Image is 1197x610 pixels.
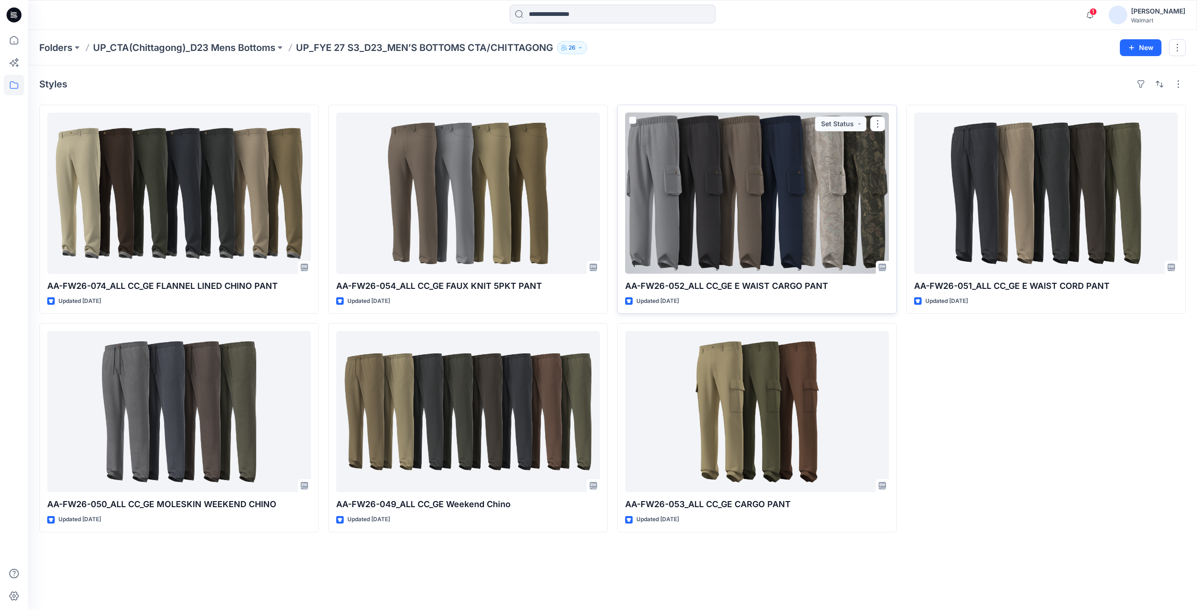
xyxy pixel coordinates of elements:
p: AA-FW26-053_ALL CC_GE CARGO PANT [625,498,889,511]
p: Updated [DATE] [347,515,390,524]
h4: Styles [39,79,67,90]
p: AA-FW26-050_ALL CC_GE MOLESKIN WEEKEND CHINO [47,498,311,511]
a: AA-FW26-054_ALL CC_GE FAUX KNIT 5PKT PANT [336,113,600,274]
a: AA-FW26-051_ALL CC_GE E WAIST CORD PANT [914,113,1178,274]
a: AA-FW26-050_ALL CC_GE MOLESKIN WEEKEND CHINO [47,331,311,492]
button: New [1120,39,1161,56]
a: AA-FW26-049_ALL CC_GE Weekend Chino [336,331,600,492]
span: 1 [1089,8,1097,15]
a: AA-FW26-053_ALL CC_GE CARGO PANT [625,331,889,492]
p: AA-FW26-052_ALL CC_GE E WAIST CARGO PANT [625,280,889,293]
p: 26 [569,43,576,53]
p: Updated [DATE] [636,515,679,524]
button: 26 [557,41,587,54]
p: AA-FW26-054_ALL CC_GE FAUX KNIT 5PKT PANT [336,280,600,293]
p: AA-FW26-051_ALL CC_GE E WAIST CORD PANT [914,280,1178,293]
a: Folders [39,41,72,54]
div: [PERSON_NAME] [1131,6,1185,17]
a: AA-FW26-052_ALL CC_GE E WAIST CARGO PANT [625,113,889,274]
a: AA-FW26-074_ALL CC_GE FLANNEL LINED CHINO PANT [47,113,311,274]
p: AA-FW26-074_ALL CC_GE FLANNEL LINED CHINO PANT [47,280,311,293]
div: Walmart [1131,17,1185,24]
p: Updated [DATE] [58,296,101,306]
img: avatar [1109,6,1127,24]
p: Updated [DATE] [347,296,390,306]
p: AA-FW26-049_ALL CC_GE Weekend Chino [336,498,600,511]
p: UP_FYE 27 S3_D23_MEN’S BOTTOMS CTA/CHITTAGONG [296,41,553,54]
p: Updated [DATE] [636,296,679,306]
p: Updated [DATE] [925,296,968,306]
a: UP_CTA(Chittagong)_D23 Mens Bottoms [93,41,275,54]
p: Updated [DATE] [58,515,101,524]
